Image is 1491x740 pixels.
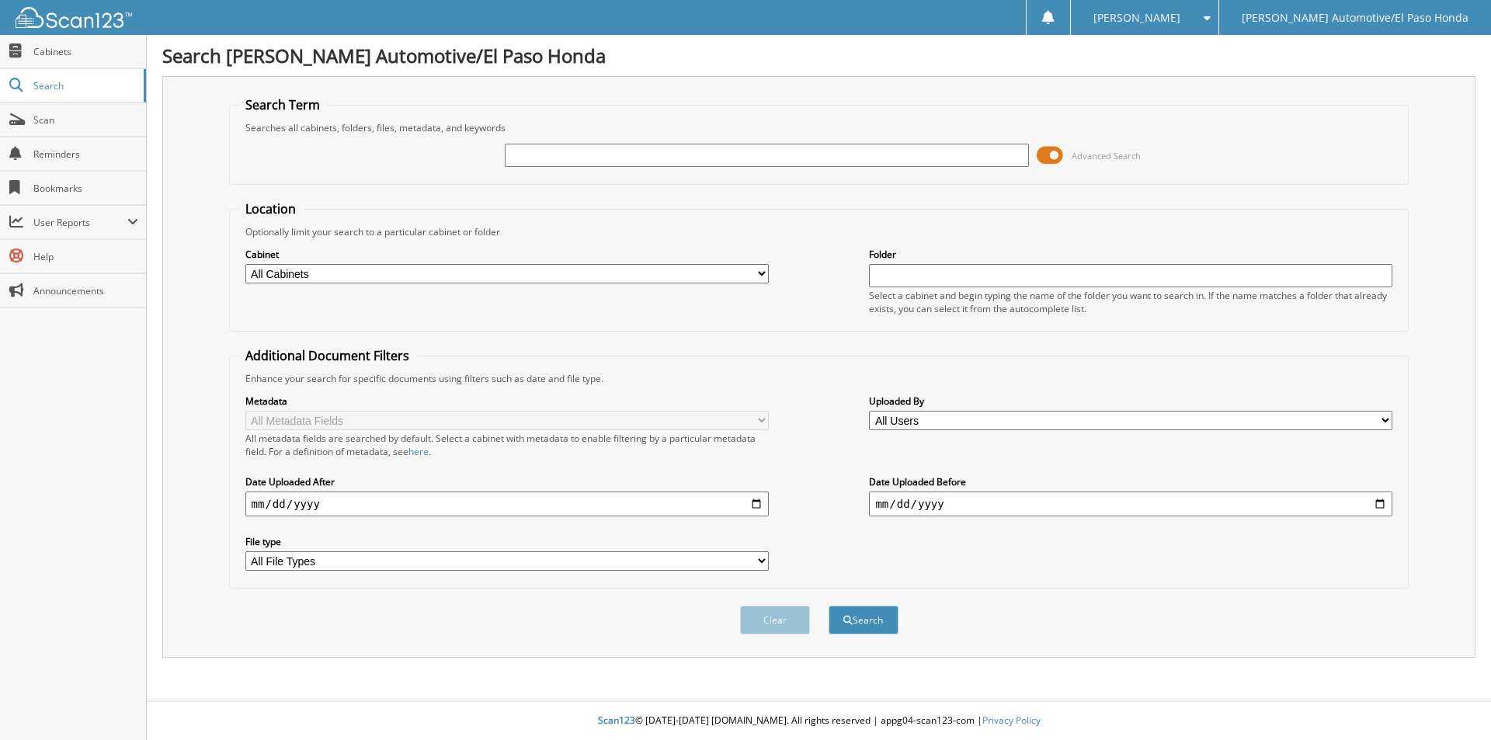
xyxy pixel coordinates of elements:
[33,113,138,127] span: Scan
[33,216,127,229] span: User Reports
[33,79,136,92] span: Search
[238,200,304,217] legend: Location
[245,535,769,548] label: File type
[869,289,1392,315] div: Select a cabinet and begin typing the name of the folder you want to search in. If the name match...
[245,432,769,458] div: All metadata fields are searched by default. Select a cabinet with metadata to enable filtering b...
[1413,665,1491,740] iframe: Chat Widget
[147,702,1491,740] div: © [DATE]-[DATE] [DOMAIN_NAME]. All rights reserved | appg04-scan123-com |
[33,45,138,58] span: Cabinets
[245,492,769,516] input: start
[869,248,1392,261] label: Folder
[238,225,1401,238] div: Optionally limit your search to a particular cabinet or folder
[245,248,769,261] label: Cabinet
[1242,13,1468,23] span: [PERSON_NAME] Automotive/El Paso Honda
[162,43,1475,68] h1: Search [PERSON_NAME] Automotive/El Paso Honda
[245,394,769,408] label: Metadata
[238,347,417,364] legend: Additional Document Filters
[869,475,1392,488] label: Date Uploaded Before
[238,96,328,113] legend: Search Term
[33,148,138,161] span: Reminders
[869,492,1392,516] input: end
[33,182,138,195] span: Bookmarks
[33,284,138,297] span: Announcements
[1093,13,1180,23] span: [PERSON_NAME]
[33,250,138,263] span: Help
[408,445,429,458] a: here
[238,121,1401,134] div: Searches all cabinets, folders, files, metadata, and keywords
[245,475,769,488] label: Date Uploaded After
[1072,150,1141,162] span: Advanced Search
[869,394,1392,408] label: Uploaded By
[982,714,1041,727] a: Privacy Policy
[238,372,1401,385] div: Enhance your search for specific documents using filters such as date and file type.
[829,606,898,634] button: Search
[740,606,810,634] button: Clear
[598,714,635,727] span: Scan123
[16,7,132,28] img: scan123-logo-white.svg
